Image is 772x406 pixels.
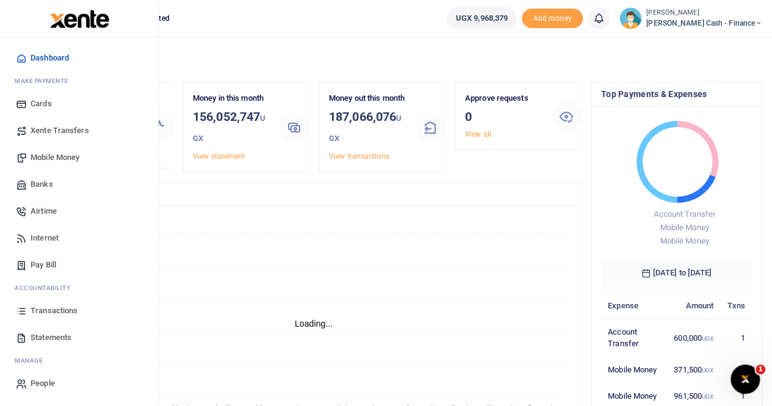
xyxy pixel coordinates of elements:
small: UGX [702,367,713,374]
a: Mobile Money [10,144,148,171]
a: Add money [522,13,583,22]
a: logo-small logo-large logo-large [49,13,109,23]
p: Approve requests [465,92,542,105]
li: Wallet ballance [442,7,522,29]
li: Ac [10,278,148,297]
td: 1 [720,319,752,357]
small: UGX [329,114,402,143]
span: Statements [31,332,71,344]
p: Money in this month [193,92,270,105]
th: Expense [601,292,667,319]
h3: 156,052,747 [193,107,270,148]
img: profile-user [619,7,641,29]
a: UGX 9,968,379 [447,7,517,29]
span: UGX 9,968,379 [456,12,508,24]
td: 371,500 [667,357,720,383]
a: Airtime [10,198,148,225]
a: Cards [10,90,148,117]
td: 1 [720,357,752,383]
a: Transactions [10,297,148,324]
span: Mobile Money [31,151,79,164]
a: Internet [10,225,148,252]
a: Pay Bill [10,252,148,278]
h3: 0 [465,107,542,126]
p: Money out this month [329,92,406,105]
span: Xente Transfers [31,125,89,137]
span: Mobile Money [660,236,709,245]
a: Statements [10,324,148,351]
span: anage [21,356,43,365]
a: profile-user [PERSON_NAME] [PERSON_NAME] Cash - Finance [619,7,762,29]
a: Dashboard [10,45,148,71]
small: UGX [702,393,713,400]
span: 1 [756,364,765,374]
a: Banks [10,171,148,198]
li: M [10,351,148,370]
span: Banks [31,178,53,190]
h4: Transactions Overview [57,187,571,201]
small: [PERSON_NAME] [646,8,762,18]
span: Cards [31,98,52,110]
small: UGX [193,114,265,143]
span: ake Payments [21,76,68,85]
li: M [10,71,148,90]
th: Txns [720,292,752,319]
small: UGX [702,335,713,342]
h4: Top Payments & Expenses [601,87,752,101]
span: Internet [31,232,59,244]
h3: 187,066,076 [329,107,406,148]
td: Mobile Money [601,357,667,383]
span: [PERSON_NAME] Cash - Finance [646,18,762,29]
th: Amount [667,292,720,319]
td: 600,000 [667,319,720,357]
td: Account Transfer [601,319,667,357]
span: Account Transfer [654,209,715,219]
img: logo-large [50,10,109,28]
li: Toup your wallet [522,9,583,29]
span: Airtime [31,205,57,217]
h6: [DATE] to [DATE] [601,258,752,288]
text: Loading... [295,319,333,328]
span: People [31,377,55,390]
span: Mobile Money [660,223,709,232]
a: View all [465,130,491,139]
a: Xente Transfers [10,117,148,144]
a: View transactions [329,152,389,161]
span: Add money [522,9,583,29]
span: countability [24,283,70,292]
span: Transactions [31,305,78,317]
span: Dashboard [31,52,69,64]
span: Pay Bill [31,259,56,271]
h4: Hello Pricillah [46,53,762,66]
a: View statement [193,152,245,161]
a: People [10,370,148,397]
iframe: Intercom live chat [731,364,760,394]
